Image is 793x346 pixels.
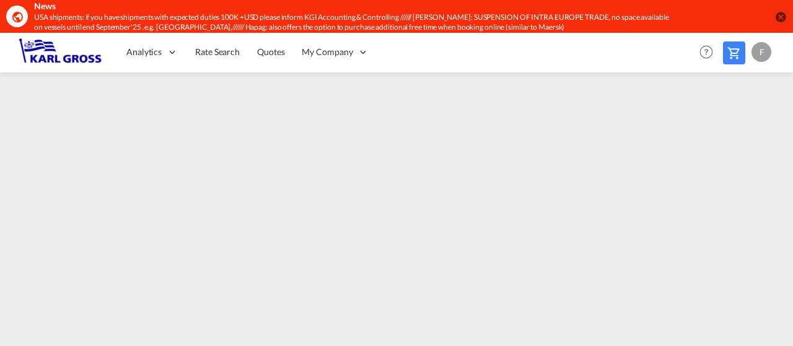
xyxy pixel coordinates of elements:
[19,38,102,66] img: 3269c73066d711f095e541db4db89301.png
[302,46,353,58] span: My Company
[751,42,771,62] div: F
[195,46,240,57] span: Rate Search
[118,32,186,72] div: Analytics
[248,32,293,72] a: Quotes
[34,12,670,33] div: USA shipments: if you have shipments with expected duties 100K +USD please inform KGI Accounting ...
[257,46,284,57] span: Quotes
[696,41,717,63] span: Help
[696,41,723,64] div: Help
[186,32,248,72] a: Rate Search
[293,32,377,72] div: My Company
[126,46,162,58] span: Analytics
[774,11,787,23] button: icon-close-circle
[11,11,24,23] md-icon: icon-web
